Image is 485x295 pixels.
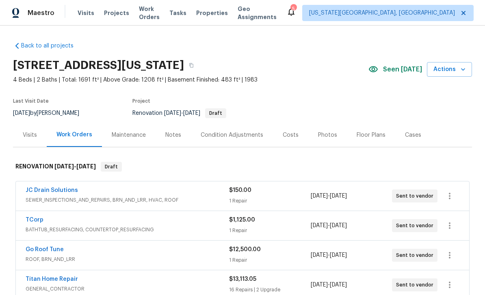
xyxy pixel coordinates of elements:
[396,222,437,230] span: Sent to vendor
[330,252,347,258] span: [DATE]
[15,162,96,172] h6: RENOVATION
[169,10,186,16] span: Tasks
[13,61,184,69] h2: [STREET_ADDRESS][US_STATE]
[229,187,251,193] span: $150.00
[26,217,43,223] a: TCorp
[311,251,347,259] span: -
[357,131,385,139] div: Floor Plans
[229,197,310,205] div: 1 Repair
[229,286,310,294] div: 16 Repairs | 2 Upgrade
[229,217,255,223] span: $1,125.00
[26,276,78,282] a: Titan Home Repair
[311,252,328,258] span: [DATE]
[311,222,347,230] span: -
[196,9,228,17] span: Properties
[290,5,296,13] div: 5
[132,110,226,116] span: Renovation
[229,256,310,264] div: 1 Repair
[164,110,200,116] span: -
[112,131,146,139] div: Maintenance
[13,154,472,180] div: RENOVATION [DATE]-[DATE]Draft
[309,9,455,17] span: [US_STATE][GEOGRAPHIC_DATA], [GEOGRAPHIC_DATA]
[318,131,337,139] div: Photos
[283,131,299,139] div: Costs
[229,247,261,252] span: $12,500.00
[76,164,96,169] span: [DATE]
[132,99,150,103] span: Project
[238,5,277,21] span: Geo Assignments
[396,281,437,289] span: Sent to vendor
[396,251,437,259] span: Sent to vendor
[184,58,199,73] button: Copy Address
[26,285,229,293] span: GENERAL_CONTRACTOR
[139,5,160,21] span: Work Orders
[13,99,49,103] span: Last Visit Date
[383,65,422,73] span: Seen [DATE]
[54,164,96,169] span: -
[396,192,437,200] span: Sent to vendor
[229,276,256,282] span: $13,113.05
[229,226,310,235] div: 1 Repair
[433,65,466,75] span: Actions
[330,223,347,228] span: [DATE]
[164,110,181,116] span: [DATE]
[56,131,92,139] div: Work Orders
[26,255,229,263] span: ROOF, BRN_AND_LRR
[78,9,94,17] span: Visits
[13,42,91,50] a: Back to all projects
[201,131,263,139] div: Condition Adjustments
[102,163,121,171] span: Draft
[13,108,89,118] div: by [PERSON_NAME]
[26,247,64,252] a: Go Roof Tune
[206,111,225,116] span: Draft
[183,110,200,116] span: [DATE]
[13,110,30,116] span: [DATE]
[311,193,328,199] span: [DATE]
[26,187,78,193] a: JC Drain Solutions
[23,131,37,139] div: Visits
[427,62,472,77] button: Actions
[311,281,347,289] span: -
[104,9,129,17] span: Projects
[26,226,229,234] span: BATHTUB_RESURFACING, COUNTERTOP_RESURFACING
[311,223,328,228] span: [DATE]
[165,131,181,139] div: Notes
[13,76,368,84] span: 4 Beds | 2 Baths | Total: 1691 ft² | Above Grade: 1208 ft² | Basement Finished: 483 ft² | 1983
[311,192,347,200] span: -
[28,9,54,17] span: Maestro
[330,282,347,288] span: [DATE]
[405,131,421,139] div: Cases
[330,193,347,199] span: [DATE]
[311,282,328,288] span: [DATE]
[26,196,229,204] span: SEWER_INSPECTIONS_AND_REPAIRS, BRN_AND_LRR, HVAC, ROOF
[54,164,74,169] span: [DATE]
